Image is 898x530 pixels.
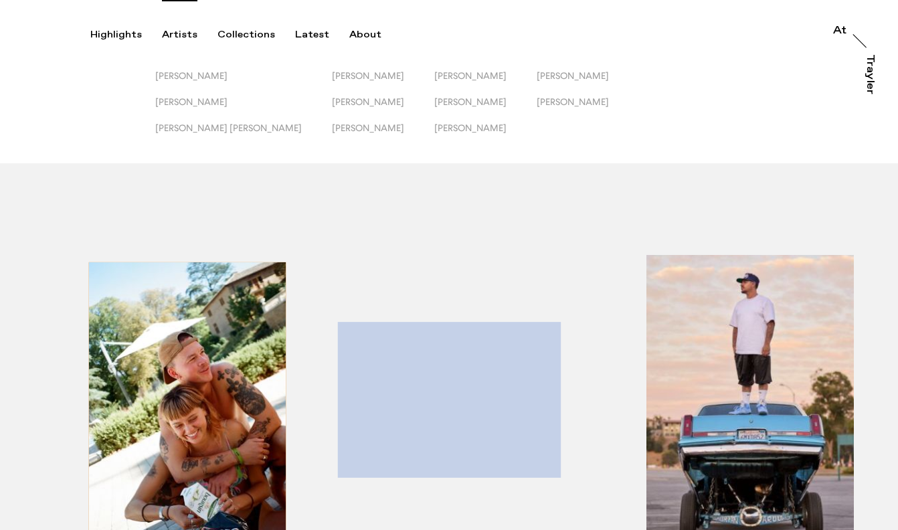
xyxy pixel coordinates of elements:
[295,29,349,41] button: Latest
[332,96,434,122] button: [PERSON_NAME]
[332,122,404,133] span: [PERSON_NAME]
[332,96,404,107] span: [PERSON_NAME]
[332,122,434,149] button: [PERSON_NAME]
[90,29,142,41] div: Highlights
[862,54,875,109] a: Trayler
[155,122,332,149] button: [PERSON_NAME] [PERSON_NAME]
[155,122,302,133] span: [PERSON_NAME] [PERSON_NAME]
[537,96,609,107] span: [PERSON_NAME]
[434,96,537,122] button: [PERSON_NAME]
[434,122,537,149] button: [PERSON_NAME]
[217,29,295,41] button: Collections
[833,25,846,39] a: At
[434,122,507,133] span: [PERSON_NAME]
[865,54,875,94] div: Trayler
[349,29,381,41] div: About
[349,29,401,41] button: About
[537,96,639,122] button: [PERSON_NAME]
[295,29,329,41] div: Latest
[155,70,228,81] span: [PERSON_NAME]
[155,96,228,107] span: [PERSON_NAME]
[90,29,162,41] button: Highlights
[162,29,197,41] div: Artists
[155,70,332,96] button: [PERSON_NAME]
[332,70,404,81] span: [PERSON_NAME]
[537,70,609,81] span: [PERSON_NAME]
[537,70,639,96] button: [PERSON_NAME]
[434,96,507,107] span: [PERSON_NAME]
[434,70,507,81] span: [PERSON_NAME]
[162,29,217,41] button: Artists
[155,96,332,122] button: [PERSON_NAME]
[434,70,537,96] button: [PERSON_NAME]
[217,29,275,41] div: Collections
[332,70,434,96] button: [PERSON_NAME]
